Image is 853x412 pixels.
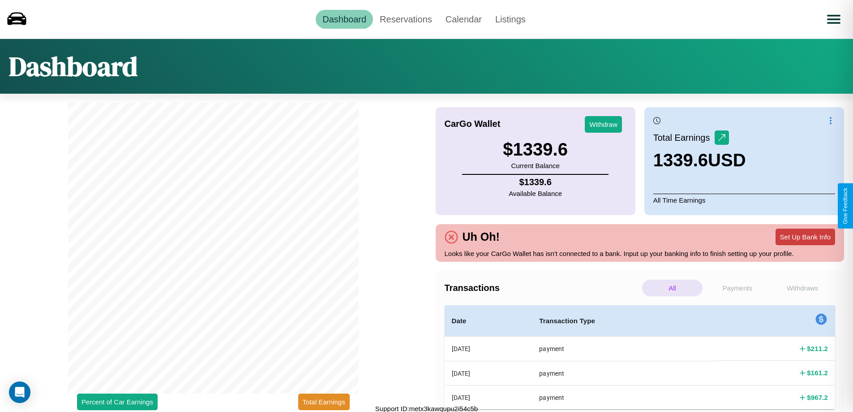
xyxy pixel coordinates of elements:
button: Open menu [821,7,846,32]
h4: $ 211.2 [807,344,828,353]
a: Reservations [373,10,439,29]
h4: $ 967.2 [807,393,828,402]
button: Set Up Bank Info [776,229,835,245]
div: Open Intercom Messenger [9,382,30,403]
p: Withdraws [772,280,833,296]
h3: 1339.6 USD [653,150,746,170]
h4: CarGo Wallet [445,119,501,129]
button: Withdraw [585,116,622,133]
p: All Time Earnings [653,194,835,206]
h4: Date [452,316,525,326]
th: payment [532,386,718,409]
p: Available Balance [509,187,562,199]
p: All [642,280,703,296]
h4: $ 1339.6 [509,177,562,187]
p: Current Balance [503,160,568,172]
button: Percent of Car Earnings [77,394,158,410]
div: Give Feedback [842,188,849,224]
button: Total Earnings [298,394,350,410]
a: Calendar [439,10,489,29]
th: [DATE] [445,361,532,385]
a: Dashboard [316,10,373,29]
p: Looks like your CarGo Wallet has isn't connected to a bank. Input up your banking info to finish ... [445,247,836,260]
th: [DATE] [445,386,532,409]
h4: Transactions [445,283,640,293]
h4: $ 161.2 [807,368,828,377]
th: payment [532,361,718,385]
h1: Dashboard [9,48,137,85]
p: Payments [707,280,767,296]
th: [DATE] [445,337,532,361]
th: payment [532,337,718,361]
a: Listings [489,10,532,29]
p: Total Earnings [653,130,715,146]
table: simple table [445,305,836,409]
h4: Uh Oh! [458,230,504,243]
h4: Transaction Type [539,316,711,326]
h3: $ 1339.6 [503,139,568,160]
